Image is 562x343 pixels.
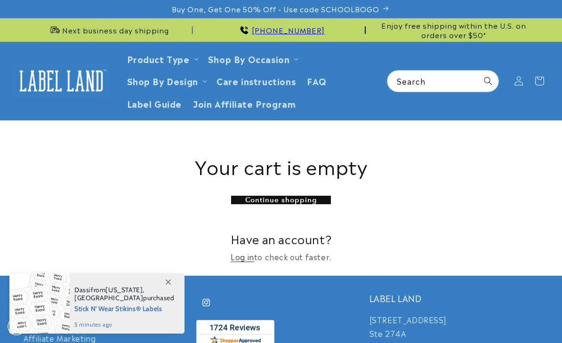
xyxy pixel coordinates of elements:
a: Continue shopping [231,196,331,204]
span: FAQ [307,75,327,86]
p: to check out faster. [24,250,538,263]
span: Enjoy free shipping within the U.S. on orders over $50* [369,21,538,39]
span: Label Guide [127,98,182,109]
div: Announcement [196,18,365,41]
a: Care instructions [211,70,301,92]
div: Announcement [369,18,538,41]
a: [PHONE_NUMBER] [252,24,325,35]
span: Next business day shipping [62,25,169,35]
span: Buy One, Get One 50% Off - Use code SCHOOLBOGO [172,4,379,14]
a: Label Land [11,63,112,99]
span: Shop By Occasion [208,53,290,64]
span: Join Affiliate Program [193,98,296,109]
h2: Have an account? [24,231,538,246]
a: Product Type [127,52,190,65]
span: Care instructions [217,75,296,86]
span: [US_STATE] [105,286,143,294]
div: Announcement [24,18,193,41]
a: Log in [231,250,254,263]
h1: Your cart is empty [24,153,538,178]
img: Label Land [14,66,108,96]
span: Dassi [74,286,91,294]
a: Shop By Design [127,74,198,87]
h2: LABEL LAND [369,293,538,303]
span: [GEOGRAPHIC_DATA] [74,294,143,302]
a: Join Affiliate Program [187,92,301,114]
a: Label Guide [121,92,188,114]
button: Search [478,71,498,91]
summary: Shop By Occasion [202,48,303,70]
span: from , purchased [74,286,175,302]
summary: Shop By Design [121,70,211,92]
summary: Product Type [121,48,202,70]
a: FAQ [301,70,332,92]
